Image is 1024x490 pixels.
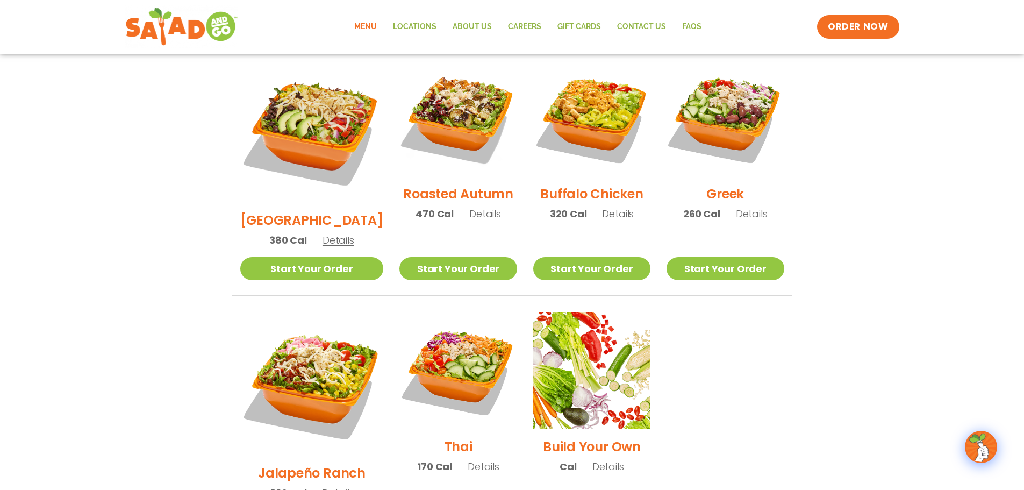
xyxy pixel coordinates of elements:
[817,15,899,39] a: ORDER NOW
[550,207,587,221] span: 320 Cal
[346,15,385,39] a: Menu
[667,59,784,176] img: Product photo for Greek Salad
[543,437,641,456] h2: Build Your Own
[468,460,499,473] span: Details
[269,233,307,247] span: 380 Cal
[445,15,500,39] a: About Us
[125,5,239,48] img: new-SAG-logo-768×292
[609,15,674,39] a: Contact Us
[683,207,720,221] span: 260 Cal
[592,460,624,473] span: Details
[540,184,643,203] h2: Buffalo Chicken
[469,207,501,221] span: Details
[533,257,650,280] a: Start Your Order
[346,15,710,39] nav: Menu
[828,20,888,33] span: ORDER NOW
[403,184,513,203] h2: Roasted Autumn
[445,437,472,456] h2: Thai
[549,15,609,39] a: GIFT CARDS
[240,312,384,456] img: Product photo for Jalapeño Ranch Salad
[385,15,445,39] a: Locations
[399,257,517,280] a: Start Your Order
[736,207,768,221] span: Details
[258,464,366,482] h2: Jalapeño Ranch
[240,59,384,203] img: Product photo for BBQ Ranch Salad
[323,233,354,247] span: Details
[674,15,710,39] a: FAQs
[399,312,517,429] img: Product photo for Thai Salad
[416,207,454,221] span: 470 Cal
[533,59,650,176] img: Product photo for Buffalo Chicken Salad
[667,257,784,280] a: Start Your Order
[417,459,452,474] span: 170 Cal
[602,207,634,221] span: Details
[240,211,384,230] h2: [GEOGRAPHIC_DATA]
[240,257,384,280] a: Start Your Order
[533,312,650,429] img: Product photo for Build Your Own
[500,15,549,39] a: Careers
[966,432,996,462] img: wpChatIcon
[399,59,517,176] img: Product photo for Roasted Autumn Salad
[560,459,576,474] span: Cal
[706,184,744,203] h2: Greek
